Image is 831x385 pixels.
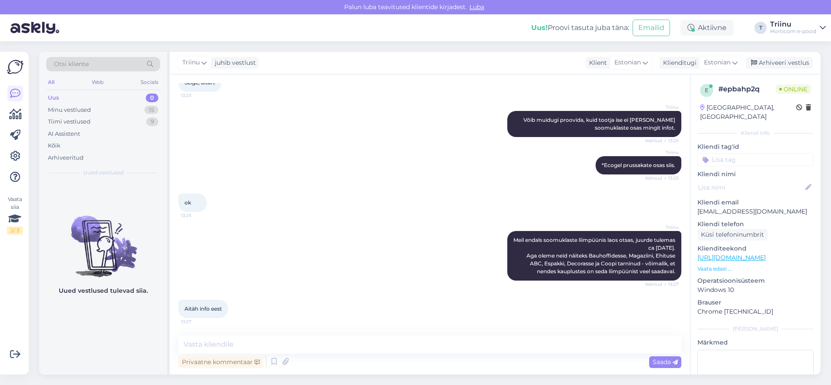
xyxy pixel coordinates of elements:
span: Nähtud ✓ 13:27 [645,281,679,288]
span: Luba [467,3,487,11]
span: Nähtud ✓ 13:25 [645,175,679,181]
p: [EMAIL_ADDRESS][DOMAIN_NAME] [697,207,814,216]
p: Klienditeekond [697,244,814,253]
p: Märkmed [697,338,814,347]
button: Emailid [633,20,670,36]
span: Saada [653,358,678,366]
div: Kõik [48,141,60,150]
div: Aktiivne [680,20,734,36]
p: Vaata edasi ... [697,265,814,273]
div: Socials [139,77,160,88]
div: Arhiveeri vestlus [746,57,813,69]
div: Proovi tasuta juba täna: [531,23,629,33]
div: Tiimi vestlused [48,117,90,126]
div: Klienditugi [660,58,697,67]
div: Arhiveeritud [48,154,84,162]
span: 13:25 [181,212,214,219]
div: 9 [146,117,158,126]
div: T [754,22,767,34]
div: Klient [586,58,607,67]
a: [URL][DOMAIN_NAME] [697,254,766,261]
span: ok [184,199,191,206]
div: [GEOGRAPHIC_DATA], [GEOGRAPHIC_DATA] [700,103,796,121]
p: Uued vestlused tulevad siia. [59,286,148,295]
span: Triinu [646,149,679,156]
div: Vaata siia [7,195,23,234]
span: *Ecogel prussakate osas siis. [602,162,675,168]
span: Uued vestlused [83,169,124,177]
div: # epbahp2q [718,84,776,94]
b: Uus! [531,23,548,32]
div: Horticom e-pood [770,28,816,35]
span: Meil endals soomuklaste liimpüünis laos otsas, juurde tulemas ca [DATE]. Aga oleme neid näiteks B... [513,237,677,275]
span: 13:27 [181,318,214,325]
p: Kliendi tag'id [697,142,814,151]
span: e [705,87,708,94]
div: 2 / 3 [7,227,23,234]
p: Kliendi email [697,198,814,207]
div: Triinu [770,21,816,28]
img: Askly Logo [7,59,23,75]
span: Nähtud ✓ 13:25 [645,137,679,144]
p: Kliendi telefon [697,220,814,229]
p: Operatsioonisüsteem [697,276,814,285]
div: Privaatne kommentaar [178,356,263,368]
p: Windows 10 [697,285,814,295]
span: Estonian [614,58,641,67]
a: TriinuHorticom e-pood [770,21,826,35]
input: Lisa nimi [698,183,804,192]
div: Kliendi info [697,129,814,137]
div: 0 [146,94,158,102]
span: Võib muidugi proovida, kuid tootja ise ei [PERSON_NAME] soomuklaste osas mingit infot. [523,117,677,131]
span: Triinu [646,224,679,231]
div: Küsi telefoninumbrit [697,229,767,241]
div: All [46,77,56,88]
span: Aitäh info eest [184,305,222,312]
span: Otsi kliente [54,60,89,69]
span: Triinu [646,104,679,110]
p: Brauser [697,298,814,307]
div: [PERSON_NAME] [697,325,814,333]
div: AI Assistent [48,130,80,138]
div: juhib vestlust [211,58,256,67]
span: Triinu [182,58,200,67]
div: Minu vestlused [48,106,91,114]
div: 15 [144,106,158,114]
div: Uus [48,94,59,102]
img: No chats [39,200,167,278]
span: Estonian [704,58,730,67]
span: 13:23 [181,92,214,99]
input: Lisa tag [697,153,814,166]
div: Web [90,77,105,88]
p: Chrome [TECHNICAL_ID] [697,307,814,316]
span: Online [776,84,811,94]
p: Kliendi nimi [697,170,814,179]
